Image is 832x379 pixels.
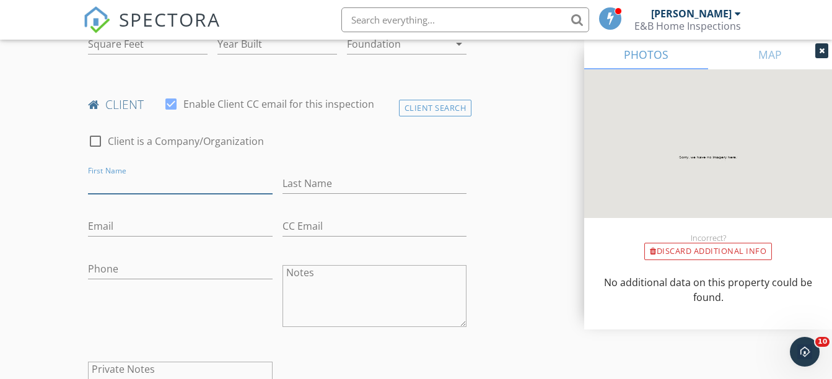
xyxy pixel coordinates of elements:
h4: client [88,97,466,113]
a: MAP [708,40,832,69]
span: 10 [815,337,830,347]
div: Client Search [399,100,472,116]
label: Client is a Company/Organization [108,135,264,147]
div: [PERSON_NAME] [651,7,732,20]
img: The Best Home Inspection Software - Spectora [83,6,110,33]
a: PHOTOS [584,40,708,69]
i: arrow_drop_down [452,37,466,51]
div: Incorrect? [584,233,832,243]
div: Discard Additional info [644,243,772,260]
a: SPECTORA [83,17,221,43]
iframe: Intercom live chat [790,337,820,367]
span: SPECTORA [119,6,221,32]
img: streetview [584,69,832,248]
input: Search everything... [341,7,589,32]
label: Enable Client CC email for this inspection [183,98,374,110]
p: No additional data on this property could be found. [599,275,817,305]
div: E&B Home Inspections [634,20,741,32]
